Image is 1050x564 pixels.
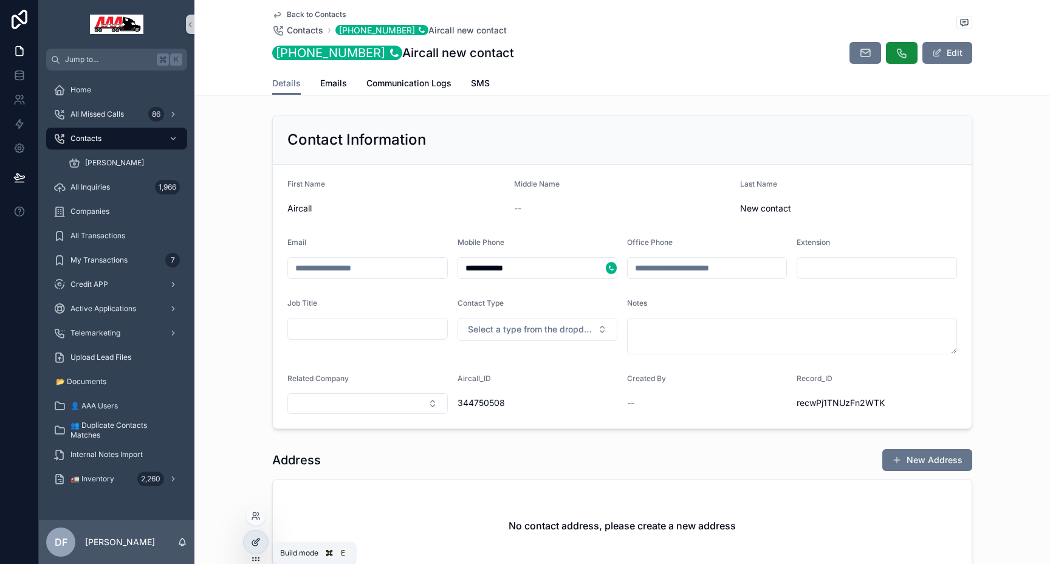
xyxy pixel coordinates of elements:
[70,401,118,411] span: 👤 AAA Users
[165,253,180,267] div: 7
[627,238,673,247] span: Office Phone
[46,298,187,320] a: Active Applications
[366,72,451,97] a: Communication Logs
[46,322,187,344] a: Telemarketing
[39,70,194,506] div: scrollable content
[627,397,634,409] span: --
[287,179,325,188] span: First Name
[287,202,504,215] span: Aircall
[46,176,187,198] a: All Inquiries1,966
[627,298,647,308] span: Notes
[335,24,507,36] span: Aircall new contact
[70,85,91,95] span: Home
[458,397,618,409] span: 344750508
[335,24,507,36] a: [PHONE_NUMBER]Aircall new contact
[338,548,348,558] span: E
[287,393,448,414] button: Select Button
[46,444,187,466] a: Internal Notes Import
[471,77,490,89] span: SMS
[287,24,323,36] span: Contacts
[468,323,593,335] span: Select a type from the dropdown
[46,128,187,150] a: Contacts
[280,548,318,558] span: Build mode
[46,103,187,125] a: All Missed Calls86
[46,201,187,222] a: Companies
[272,24,323,36] a: Contacts
[70,474,114,484] span: 🚛 Inventory
[70,421,175,440] span: 👥 Duplicate Contacts Matches
[458,298,504,308] span: Contact Type
[90,15,143,34] img: App logo
[70,109,124,119] span: All Missed Calls
[797,397,957,409] span: recwPj1TNUzFn2WTK
[61,152,187,174] a: [PERSON_NAME]
[335,25,428,35] div: [PHONE_NUMBER]
[85,158,144,168] span: [PERSON_NAME]
[366,77,451,89] span: Communication Logs
[797,374,832,383] span: Record_ID
[882,449,972,471] button: New Address
[46,346,187,368] a: Upload Lead Files
[740,202,957,215] span: New contact
[272,77,301,89] span: Details
[272,452,321,469] h1: Address
[320,77,347,89] span: Emails
[514,202,521,215] span: --
[70,280,108,289] span: Credit APP
[46,249,187,271] a: My Transactions7
[458,318,618,341] button: Select Button
[287,238,306,247] span: Email
[85,536,155,548] p: [PERSON_NAME]
[46,419,187,441] a: 👥 Duplicate Contacts Matches
[70,352,131,362] span: Upload Lead Files
[46,395,187,417] a: 👤 AAA Users
[509,518,736,533] h2: No contact address, please create a new address
[471,72,490,97] a: SMS
[740,179,777,188] span: Last Name
[46,468,187,490] a: 🚛 Inventory2,260
[137,472,164,486] div: 2,260
[46,79,187,101] a: Home
[70,182,110,192] span: All Inquiries
[458,238,504,247] span: Mobile Phone
[272,10,346,19] a: Back to Contacts
[514,179,560,188] span: Middle Name
[55,535,67,549] span: DF
[46,225,187,247] a: All Transactions
[70,255,128,265] span: My Transactions
[148,107,164,122] div: 86
[272,72,301,95] a: Details
[155,180,180,194] div: 1,966
[70,231,125,241] span: All Transactions
[627,374,666,383] span: Created By
[65,55,152,64] span: Jump to...
[287,130,426,150] h2: Contact Information
[287,374,349,383] span: Related Company
[287,10,346,19] span: Back to Contacts
[70,207,109,216] span: Companies
[287,298,317,308] span: Job Title
[46,49,187,70] button: Jump to...K
[272,44,514,61] h1: Aircall new contact
[272,46,402,60] div: [PHONE_NUMBER]
[171,55,181,64] span: K
[797,238,830,247] span: Extension
[46,371,187,393] a: 📂 Documents
[56,377,106,387] span: 📂 Documents
[70,328,120,338] span: Telemarketing
[458,374,491,383] span: Aircall_ID
[46,273,187,295] a: Credit APP
[70,450,143,459] span: Internal Notes Import
[922,42,972,64] button: Edit
[70,134,101,143] span: Contacts
[70,304,136,314] span: Active Applications
[320,72,347,97] a: Emails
